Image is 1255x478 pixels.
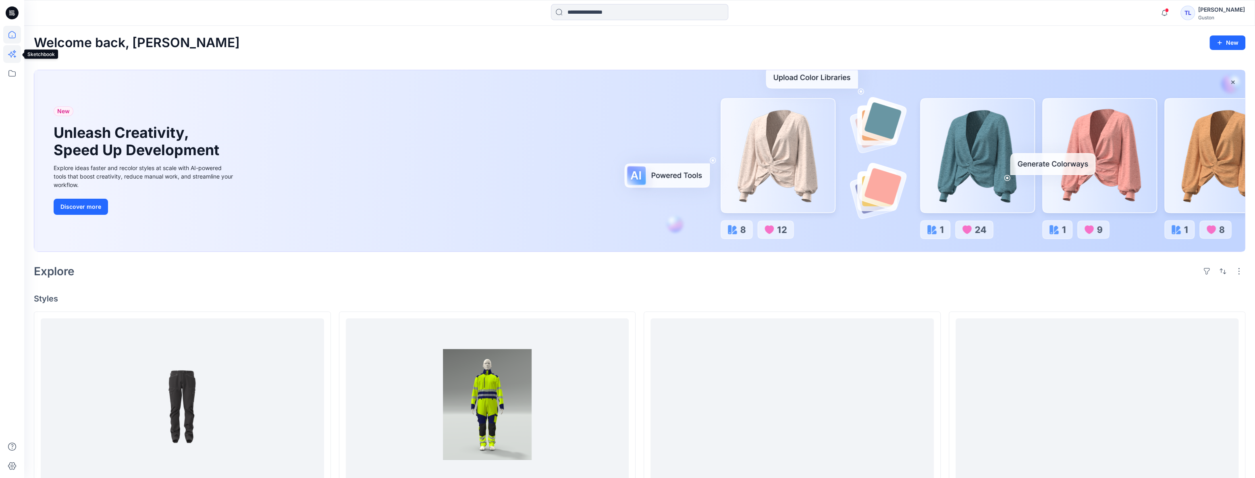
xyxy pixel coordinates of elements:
[34,265,75,278] h2: Explore
[1209,35,1245,50] button: New
[54,199,108,215] button: Discover more
[34,35,240,50] h2: Welcome back, [PERSON_NAME]
[1198,15,1245,21] div: Guston
[1198,5,1245,15] div: [PERSON_NAME]
[54,164,235,189] div: Explore ideas faster and recolor styles at scale with AI-powered tools that boost creativity, red...
[34,294,1245,303] h4: Styles
[57,106,70,116] span: New
[54,124,223,159] h1: Unleash Creativity, Speed Up Development
[1180,6,1195,20] div: TL
[54,199,235,215] a: Discover more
